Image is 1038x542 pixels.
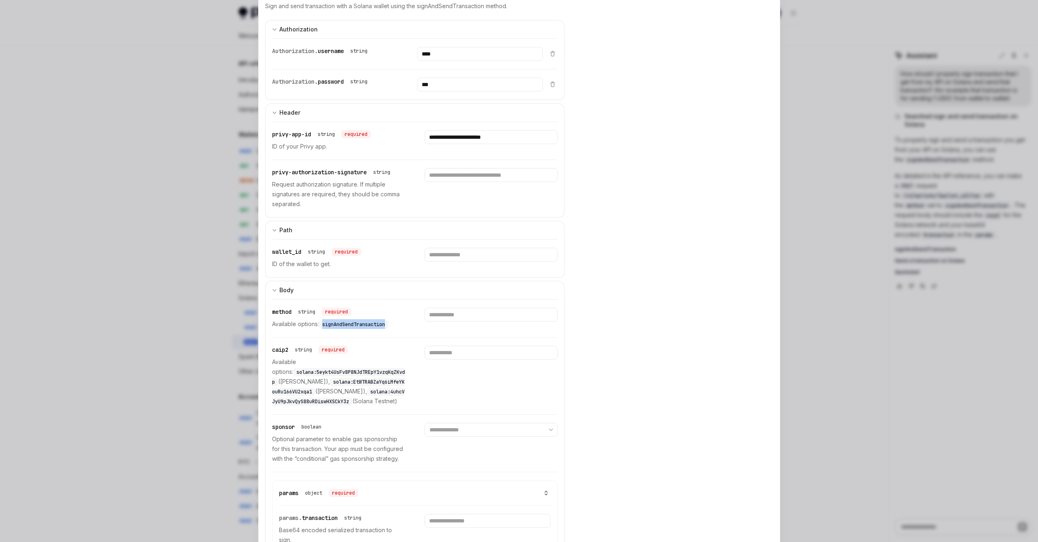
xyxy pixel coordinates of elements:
[272,423,325,431] div: sponsor
[319,346,348,354] div: required
[373,169,390,175] div: string
[302,514,338,522] span: transaction
[279,285,294,295] div: Body
[272,369,405,385] span: solana:5eykt4UsFv8P8NJdTREpY1vzqKqZKvdp
[279,24,318,34] div: Authorization
[318,131,335,138] div: string
[279,225,292,235] div: Path
[308,249,325,255] div: string
[272,346,288,353] span: caip2
[344,515,361,521] div: string
[272,47,371,55] div: Authorization.username
[272,142,405,151] p: ID of your Privy app.
[272,346,348,354] div: caip2
[318,47,344,55] span: username
[272,248,301,255] span: wallet_id
[279,489,299,497] span: params
[272,357,405,406] p: Available options: ([PERSON_NAME]), ([PERSON_NAME]), (Solana Testnet)
[272,379,405,395] span: solana:EtWTRABZaYq6iMfeYKouRu166VU2xqa1
[272,169,367,176] span: privy-authorization-signature
[279,514,365,522] div: params.transaction
[272,423,295,431] span: sponsor
[279,514,302,522] span: params.
[298,309,315,315] div: string
[295,347,312,353] div: string
[272,308,351,316] div: method
[279,108,300,118] div: Header
[272,248,361,256] div: wallet_id
[265,103,565,122] button: expand input section
[265,20,565,38] button: expand input section
[279,489,358,497] div: params
[350,48,367,54] div: string
[350,78,367,85] div: string
[265,281,565,299] button: expand input section
[265,2,507,10] p: Sign and send transaction with a Solana wallet using the signAndSendTransaction method.
[318,78,344,85] span: password
[341,130,371,138] div: required
[301,424,321,430] div: boolean
[305,490,322,496] div: object
[322,321,385,328] span: signAndSendTransaction
[272,308,292,315] span: method
[329,489,358,497] div: required
[272,319,405,329] p: Available options:
[272,130,371,138] div: privy-app-id
[272,434,405,464] p: Optional parameter to enable gas sponsorship for this transaction. Your app must be configured wi...
[272,47,318,55] span: Authorization.
[265,221,565,239] button: expand input section
[332,248,361,256] div: required
[272,168,394,176] div: privy-authorization-signature
[272,78,371,86] div: Authorization.password
[272,131,311,138] span: privy-app-id
[272,259,405,269] p: ID of the wallet to get.
[272,180,405,209] p: Request authorization signature. If multiple signatures are required, they should be comma separa...
[322,308,351,316] div: required
[272,78,318,85] span: Authorization.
